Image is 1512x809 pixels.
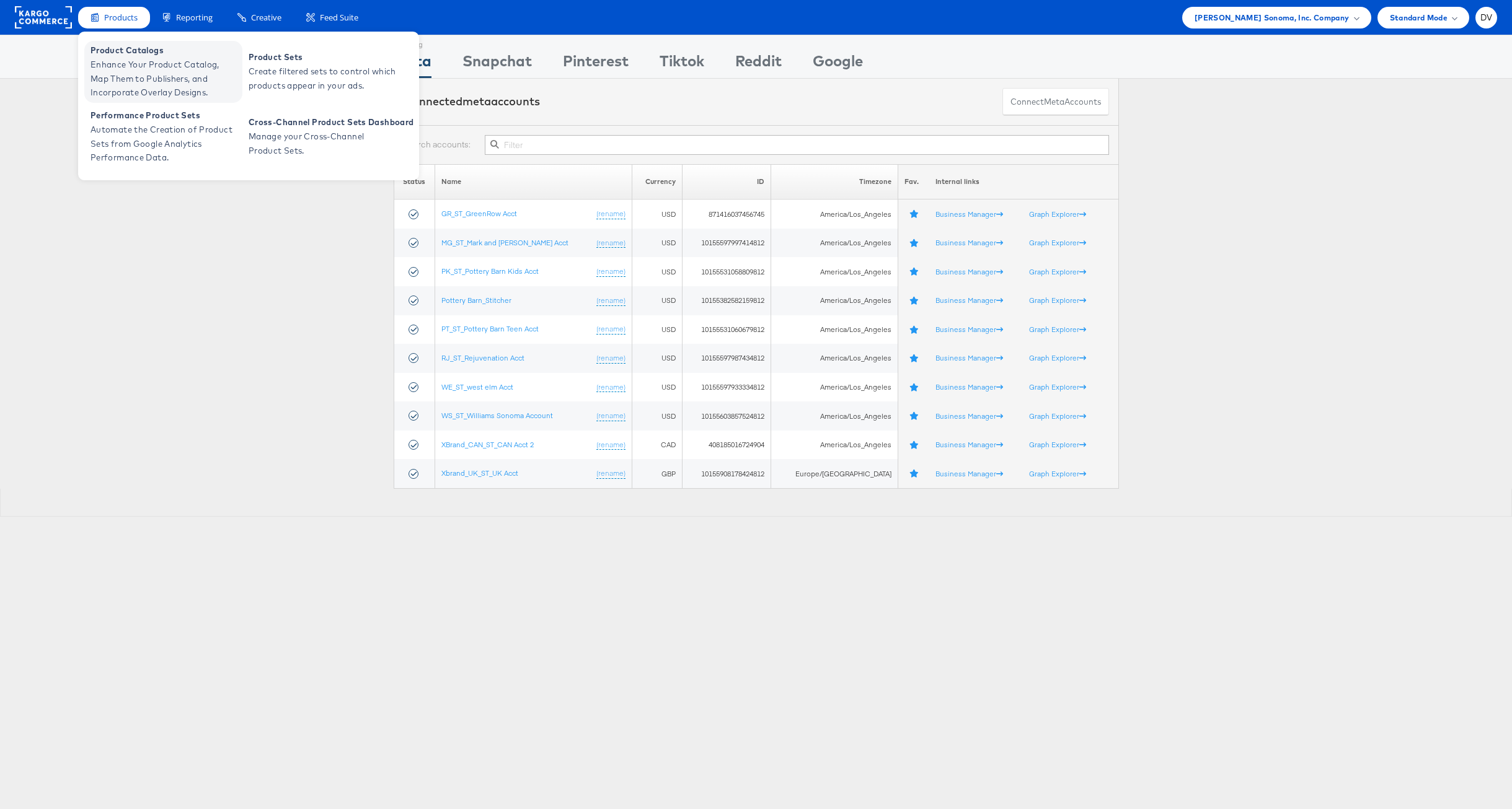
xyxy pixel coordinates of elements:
a: Graph Explorer [1029,440,1086,449]
a: Graph Explorer [1029,382,1086,391]
a: MG_ST_Mark and [PERSON_NAME] Acct [441,238,568,247]
th: ID [683,164,771,199]
td: America/Los_Angeles [771,401,898,431]
span: Performance Product Sets [91,108,239,123]
a: Graph Explorer [1029,469,1086,478]
a: Business Manager [935,267,1003,276]
td: America/Los_Angeles [771,229,898,258]
a: Product Sets Create filtered sets to control which products appear in your ads. [242,41,400,103]
a: Business Manager [935,411,1003,421]
a: Graph Explorer [1029,209,1086,219]
div: Reddit [735,50,782,78]
th: Status [394,164,435,199]
a: (rename) [596,468,626,479]
span: Feed Suite [320,12,358,24]
a: Business Manager [935,353,1003,362]
a: Business Manager [935,209,1003,219]
a: Product Catalogs Enhance Your Product Catalog, Map Them to Publishers, and Incorporate Overlay De... [84,41,242,103]
td: America/Los_Angeles [771,286,898,315]
a: PT_ST_Pottery Barn Teen Acct [441,324,539,333]
td: 10155382582159812 [683,286,771,315]
a: (rename) [596,295,626,306]
span: meta [1044,96,1064,108]
td: 408185016724904 [683,431,771,460]
a: Performance Product Sets Automate the Creation of Product Sets from Google Analytics Performance ... [84,106,242,168]
a: (rename) [596,266,626,277]
div: Snapchat [462,50,532,78]
td: 10155603857524812 [683,401,771,431]
td: USD [632,373,683,402]
td: 871416037456745 [683,199,771,229]
a: Graph Explorer [1029,353,1086,362]
td: 10155597997414812 [683,229,771,258]
a: Pottery Barn_Stitcher [441,295,511,305]
span: Product Sets [249,50,397,64]
span: DV [1480,14,1493,22]
td: Europe/[GEOGRAPHIC_DATA] [771,459,898,488]
span: Enhance Your Product Catalog, Map Them to Publishers, and Incorporate Overlay Designs. [91,58,239,100]
a: (rename) [596,440,626,450]
a: Business Manager [935,325,1003,334]
td: USD [632,199,683,229]
span: Creative [251,12,281,24]
td: America/Los_Angeles [771,315,898,344]
td: 10155531060679812 [683,315,771,344]
span: Product Catalogs [91,43,239,58]
a: Business Manager [935,238,1003,247]
a: Graph Explorer [1029,411,1086,421]
td: America/Los_Angeles [771,344,898,373]
div: Google [813,50,863,78]
span: Reporting [176,12,213,24]
a: Cross-Channel Product Sets Dashboard Manage your Cross-Channel Product Sets. [242,106,417,168]
a: XBrand_CAN_ST_CAN Acct 2 [441,440,534,449]
a: (rename) [596,238,626,248]
span: Standard Mode [1390,11,1448,24]
div: Pinterest [563,50,629,78]
span: Manage your Cross-Channel Product Sets. [249,129,397,158]
th: Name [435,164,632,199]
a: Graph Explorer [1029,238,1086,247]
span: Create filtered sets to control which products appear in your ads. [249,64,397,93]
span: meta [462,94,491,108]
button: ConnectmetaAccounts [1002,88,1109,116]
a: Business Manager [935,295,1003,305]
span: Automate the Creation of Product Sets from Google Analytics Performance Data. [91,123,239,165]
a: Graph Explorer [1029,267,1086,276]
a: PK_ST_Pottery Barn Kids Acct [441,266,539,276]
a: WS_ST_Williams Sonoma Account [441,411,553,420]
span: [PERSON_NAME] Sonoma, Inc. Company [1195,11,1350,24]
td: USD [632,286,683,315]
a: Business Manager [935,440,1003,449]
td: USD [632,229,683,258]
td: USD [632,257,683,286]
a: Xbrand_UK_ST_UK Acct [441,468,518,478]
a: (rename) [596,411,626,421]
a: (rename) [596,382,626,393]
span: Products [104,12,138,24]
td: America/Los_Angeles [771,257,898,286]
input: Filter [485,135,1108,155]
td: 10155597933334812 [683,373,771,402]
td: USD [632,315,683,344]
a: GR_ST_GreenRow Acct [441,209,517,218]
td: USD [632,344,683,373]
a: Business Manager [935,382,1003,391]
td: 10155597987434812 [683,344,771,373]
th: Timezone [771,164,898,199]
div: Tiktok [660,50,704,78]
div: Connected accounts [404,94,540,110]
a: Business Manager [935,469,1003,478]
a: (rename) [596,353,626,364]
td: 10155531058809812 [683,257,771,286]
td: CAD [632,431,683,460]
td: America/Los_Angeles [771,373,898,402]
span: Cross-Channel Product Sets Dashboard [249,115,413,129]
a: (rename) [596,324,626,335]
a: WE_ST_west elm Acct [441,382,513,391]
a: (rename) [596,209,626,219]
td: America/Los_Angeles [771,199,898,229]
a: Graph Explorer [1029,325,1086,334]
td: 10155908178424812 [683,459,771,488]
td: GBP [632,459,683,488]
a: Graph Explorer [1029,295,1086,305]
